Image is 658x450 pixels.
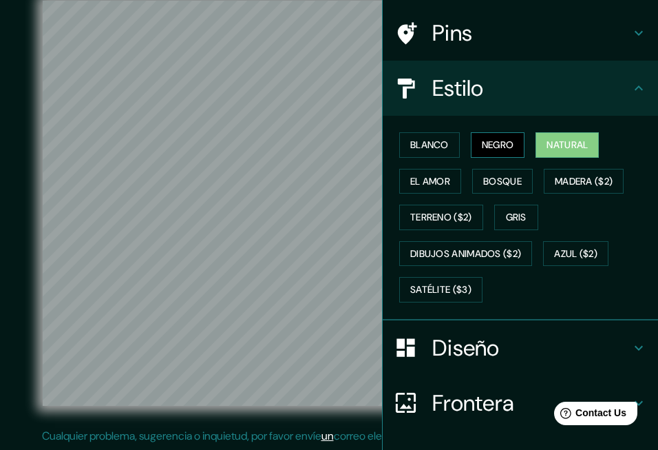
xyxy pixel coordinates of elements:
[42,428,602,444] p: Cualquier problema, sugerencia o inquietud, por favor envíe correo electrónico .
[383,6,658,61] div: Pins
[535,132,599,158] button: Natural
[399,241,532,267] button: Dibujos animados ($2)
[544,169,624,194] button: Madera ($2)
[472,169,533,194] button: Bosque
[383,376,658,431] div: Frontera
[471,132,525,158] button: Negro
[432,19,630,47] h4: Pins
[399,277,482,303] button: Satélite ($3)
[432,334,630,362] h4: Diseño
[399,169,461,194] button: El amor
[432,389,630,417] h4: Frontera
[383,61,658,116] div: Estilo
[535,396,643,435] iframe: Help widget launcher
[543,241,608,267] button: Azul ($2)
[494,205,538,230] button: Gris
[321,429,334,443] a: un
[399,132,460,158] button: Blanco
[399,205,483,230] button: Terreno ($2)
[432,74,630,102] h4: Estilo
[383,320,658,376] div: Diseño
[43,1,615,406] canvas: Mapa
